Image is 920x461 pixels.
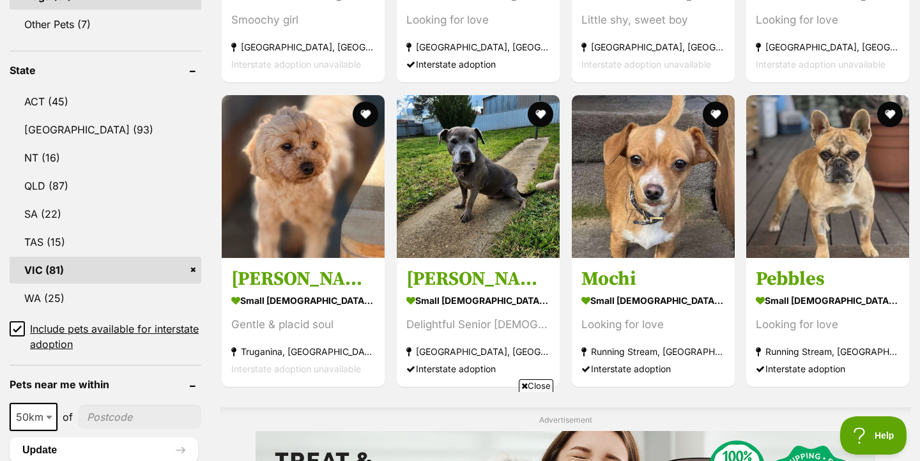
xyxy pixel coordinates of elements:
[581,39,725,56] strong: [GEOGRAPHIC_DATA], [GEOGRAPHIC_DATA]
[581,316,725,333] div: Looking for love
[519,379,553,392] span: Close
[746,257,909,387] a: Pebbles small [DEMOGRAPHIC_DATA] Dog Looking for love Running Stream, [GEOGRAPHIC_DATA] Interstat...
[840,416,907,455] iframe: Help Scout Beacon - Open
[756,12,900,29] div: Looking for love
[227,397,693,455] iframe: Advertisement
[406,343,550,360] strong: [GEOGRAPHIC_DATA], [GEOGRAPHIC_DATA]
[756,59,885,70] span: Interstate adoption unavailable
[231,12,375,29] div: Smoochy girl
[406,316,550,333] div: Delightful Senior [DEMOGRAPHIC_DATA]
[756,316,900,333] div: Looking for love
[406,360,550,377] div: Interstate adoption
[30,321,201,352] span: Include pets available for interstate adoption
[581,267,725,291] h3: Mochi
[231,39,375,56] strong: [GEOGRAPHIC_DATA], [GEOGRAPHIC_DATA]
[10,379,201,390] header: Pets near me within
[231,343,375,360] strong: Truganina, [GEOGRAPHIC_DATA]
[231,59,361,70] span: Interstate adoption unavailable
[10,403,57,431] span: 50km
[231,267,375,291] h3: [PERSON_NAME]
[10,285,201,312] a: WA (25)
[78,405,201,429] input: postcode
[10,64,201,76] header: State
[10,172,201,199] a: QLD (87)
[10,11,201,38] a: Other Pets (7)
[581,360,725,377] div: Interstate adoption
[756,360,900,377] div: Interstate adoption
[231,363,361,374] span: Interstate adoption unavailable
[581,12,725,29] div: Little shy, sweet boy
[406,291,550,310] strong: small [DEMOGRAPHIC_DATA] Dog
[397,95,560,258] img: Sara - Staffordshire Bull Terrier Dog
[756,343,900,360] strong: Running Stream, [GEOGRAPHIC_DATA]
[231,291,375,310] strong: small [DEMOGRAPHIC_DATA] Dog
[222,257,385,387] a: [PERSON_NAME] small [DEMOGRAPHIC_DATA] Dog Gentle & placid soul Truganina, [GEOGRAPHIC_DATA] Inte...
[11,408,56,426] span: 50km
[572,95,735,258] img: Mochi - Fox Terrier (Smooth) x Chihuahua Dog
[406,39,550,56] strong: [GEOGRAPHIC_DATA], [GEOGRAPHIC_DATA]
[63,409,73,425] span: of
[406,12,550,29] div: Looking for love
[222,95,385,258] img: Quinn - Poodle (Miniature) Dog
[231,316,375,333] div: Gentle & placid soul
[528,102,553,127] button: favourite
[406,56,550,73] div: Interstate adoption
[10,88,201,115] a: ACT (45)
[756,267,900,291] h3: Pebbles
[756,291,900,310] strong: small [DEMOGRAPHIC_DATA] Dog
[10,321,201,352] a: Include pets available for interstate adoption
[397,257,560,387] a: [PERSON_NAME] small [DEMOGRAPHIC_DATA] Dog Delightful Senior [DEMOGRAPHIC_DATA] [GEOGRAPHIC_DATA]...
[572,257,735,387] a: Mochi small [DEMOGRAPHIC_DATA] Dog Looking for love Running Stream, [GEOGRAPHIC_DATA] Interstate ...
[10,116,201,143] a: [GEOGRAPHIC_DATA] (93)
[581,59,711,70] span: Interstate adoption unavailable
[746,95,909,258] img: Pebbles - French Bulldog
[10,229,201,255] a: TAS (15)
[406,267,550,291] h3: [PERSON_NAME]
[581,291,725,310] strong: small [DEMOGRAPHIC_DATA] Dog
[10,257,201,283] a: VIC (81)
[877,102,903,127] button: favourite
[10,144,201,171] a: NT (16)
[10,200,201,227] a: SA (22)
[353,102,378,127] button: favourite
[581,343,725,360] strong: Running Stream, [GEOGRAPHIC_DATA]
[756,39,900,56] strong: [GEOGRAPHIC_DATA], [GEOGRAPHIC_DATA]
[702,102,728,127] button: favourite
